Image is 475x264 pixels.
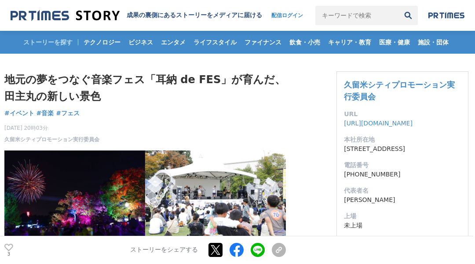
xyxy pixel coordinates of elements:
[344,161,461,170] dt: 電話番号
[4,252,13,257] p: 3
[11,10,262,22] a: 成果の裏側にあるストーリーをメディアに届ける 成果の裏側にあるストーリーをメディアに届ける
[4,109,34,118] a: #イベント
[241,38,285,46] span: ファイナンス
[80,38,124,46] span: テクノロジー
[56,109,80,118] a: #フェス
[4,136,99,143] a: 久留米シティプロモーション実行委員会
[286,31,324,54] a: 飲食・小売
[157,38,189,46] span: エンタメ
[286,38,324,46] span: 飲食・小売
[241,31,285,54] a: ファイナンス
[4,124,99,132] span: [DATE] 20時03分
[344,221,461,230] dd: 未上場
[315,6,398,25] input: キーワードで検索
[157,31,189,54] a: エンタメ
[130,246,198,254] p: ストーリーをシェアする
[190,31,240,54] a: ライフスタイル
[125,38,157,46] span: ビジネス
[125,31,157,54] a: ビジネス
[344,80,455,101] a: 久留米シティプロモーション実行委員会
[56,109,80,117] span: #フェス
[4,109,34,117] span: #イベント
[37,109,54,118] a: #音楽
[376,38,413,46] span: 医療・健康
[344,170,461,179] dd: [PHONE_NUMBER]
[376,31,413,54] a: 医療・健康
[11,10,120,22] img: 成果の裏側にあるストーリーをメディアに届ける
[414,31,452,54] a: 施設・団体
[344,110,461,119] dt: URL
[414,38,452,46] span: 施設・団体
[344,144,461,154] dd: [STREET_ADDRESS]
[80,31,124,54] a: テクノロジー
[127,11,262,19] h2: 成果の裏側にあるストーリーをメディアに届ける
[344,195,461,205] dd: [PERSON_NAME]
[325,38,375,46] span: キャリア・教育
[428,12,464,19] img: prtimes
[344,186,461,195] dt: 代表者名
[190,38,240,46] span: ライフスタイル
[344,135,461,144] dt: 本社所在地
[325,31,375,54] a: キャリア・教育
[4,71,286,105] h1: 地元の夢をつなぐ音楽フェス「耳納 de FES」が育んだ、田主丸の新しい景色
[263,6,312,25] a: 配信ログイン
[398,6,418,25] button: 検索
[344,212,461,221] dt: 上場
[344,120,413,127] a: [URL][DOMAIN_NAME]
[37,109,54,117] span: #音楽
